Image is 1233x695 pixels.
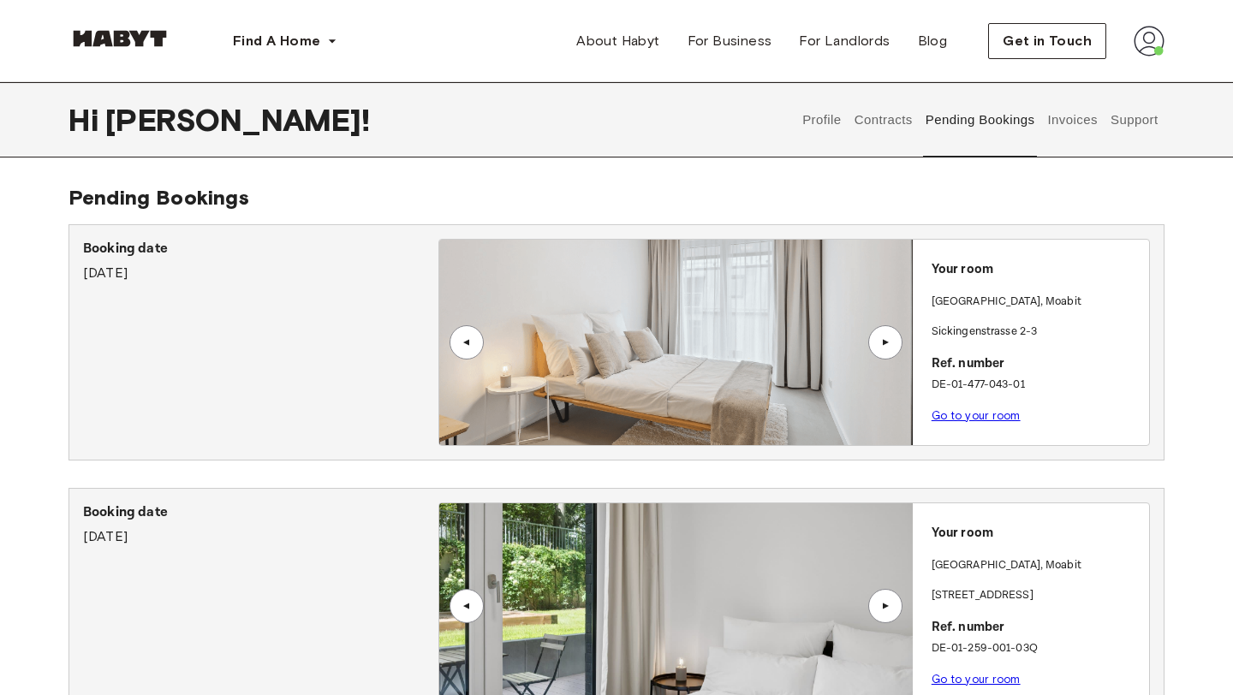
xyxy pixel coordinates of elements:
div: user profile tabs [796,82,1164,157]
a: Go to your room [932,673,1021,686]
a: Blog [904,24,962,58]
button: Contracts [852,82,914,157]
span: Get in Touch [1003,31,1092,51]
button: Get in Touch [988,23,1106,59]
button: Find A Home [219,24,351,58]
span: Find A Home [233,31,320,51]
img: avatar [1134,26,1164,56]
button: Profile [801,82,844,157]
button: Support [1108,82,1160,157]
p: [STREET_ADDRESS] [932,587,1142,604]
span: About Habyt [576,31,659,51]
p: [GEOGRAPHIC_DATA] , Moabit [932,294,1081,311]
a: Go to your room [932,409,1021,422]
span: [PERSON_NAME] ! [105,102,370,138]
div: ▲ [877,337,894,347]
p: Booking date [83,239,438,259]
p: Ref. number [932,354,1142,374]
div: ▲ [458,601,475,611]
span: For Business [688,31,772,51]
img: Habyt [68,30,171,47]
div: ▲ [458,337,475,347]
a: For Landlords [785,24,903,58]
div: [DATE] [83,239,438,283]
button: Invoices [1045,82,1099,157]
button: Pending Bookings [923,82,1037,157]
img: Image of the room [439,240,912,445]
p: Your room [932,524,1142,544]
p: Booking date [83,502,438,523]
span: Hi [68,102,105,138]
a: About Habyt [563,24,673,58]
p: DE-01-477-043-01 [932,377,1142,394]
p: Sickingenstrasse 2-3 [932,324,1142,341]
p: DE-01-259-001-03Q [932,640,1142,657]
div: ▲ [877,601,894,611]
p: Your room [932,260,1142,280]
span: For Landlords [799,31,890,51]
p: [GEOGRAPHIC_DATA] , Moabit [932,557,1081,574]
span: Blog [918,31,948,51]
span: Pending Bookings [68,185,249,210]
p: Ref. number [932,618,1142,638]
a: For Business [674,24,786,58]
div: [DATE] [83,502,438,547]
